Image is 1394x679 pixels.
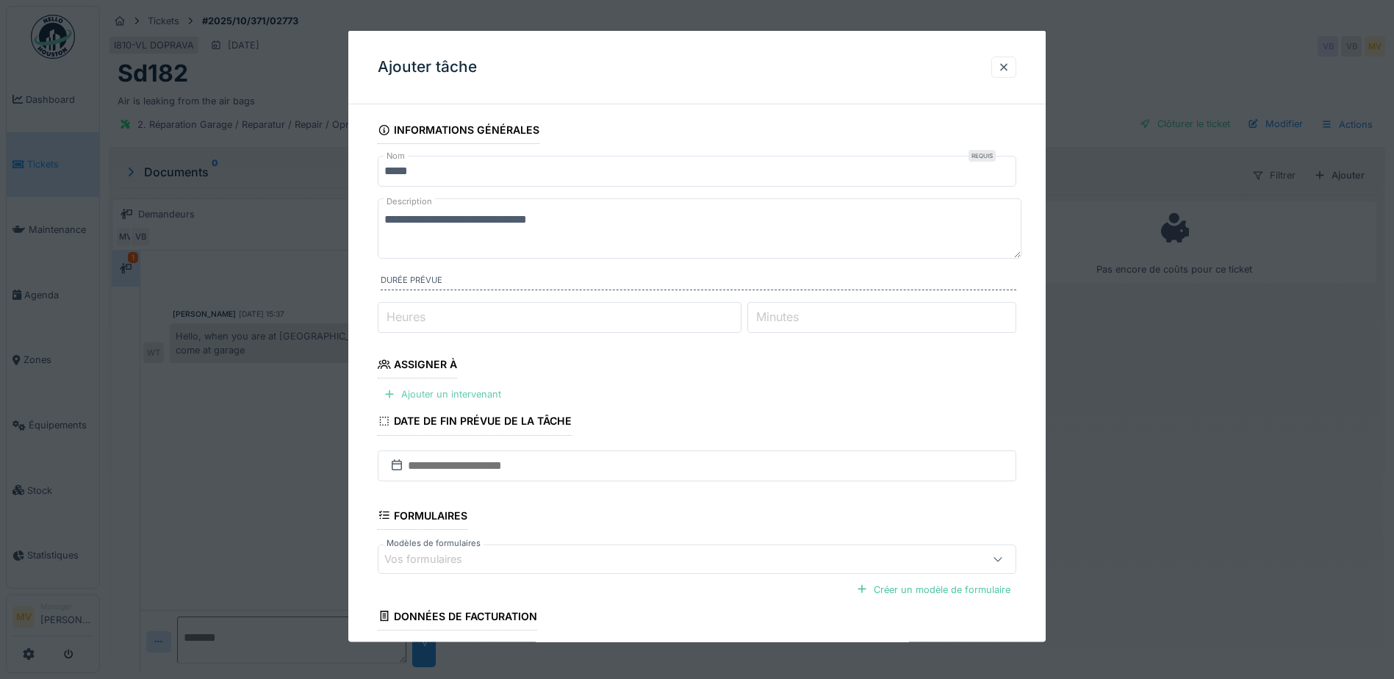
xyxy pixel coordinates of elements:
[378,353,457,378] div: Assigner à
[378,504,467,529] div: Formulaires
[384,550,483,567] div: Vos formulaires
[969,150,996,162] div: Requis
[850,579,1016,599] div: Créer un modèle de formulaire
[378,384,507,404] div: Ajouter un intervenant
[384,308,428,326] label: Heures
[378,58,477,76] h3: Ajouter tâche
[384,536,484,549] label: Modèles de formulaires
[384,150,408,162] label: Nom
[378,410,572,435] div: Date de fin prévue de la tâche
[381,274,1016,290] label: Durée prévue
[378,605,537,630] div: Données de facturation
[753,308,802,326] label: Minutes
[378,119,539,144] div: Informations générales
[384,193,435,211] label: Description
